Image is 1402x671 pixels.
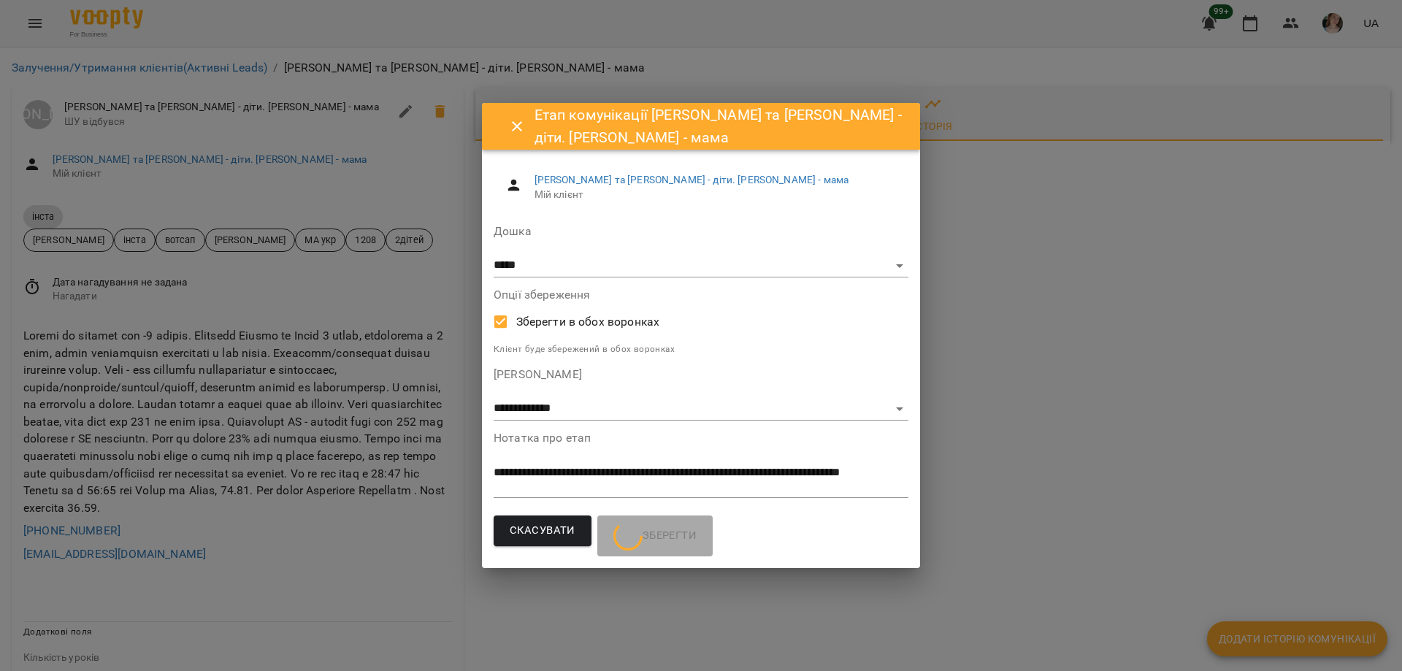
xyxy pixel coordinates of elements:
label: Дошка [494,226,908,237]
span: Зберегти в обох воронках [516,313,660,331]
span: Скасувати [510,521,575,540]
button: Close [499,109,535,144]
h6: Етап комунікації [PERSON_NAME] та [PERSON_NAME] - діти. [PERSON_NAME] - мама [535,104,903,150]
label: [PERSON_NAME] [494,369,908,380]
button: Скасувати [494,515,591,546]
label: Нотатка про етап [494,432,908,444]
span: Мій клієнт [535,188,897,202]
label: Опції збереження [494,289,908,301]
a: [PERSON_NAME] та [PERSON_NAME] - діти. [PERSON_NAME] - мама [535,174,849,185]
p: Клієнт буде збережений в обох воронках [494,342,908,357]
